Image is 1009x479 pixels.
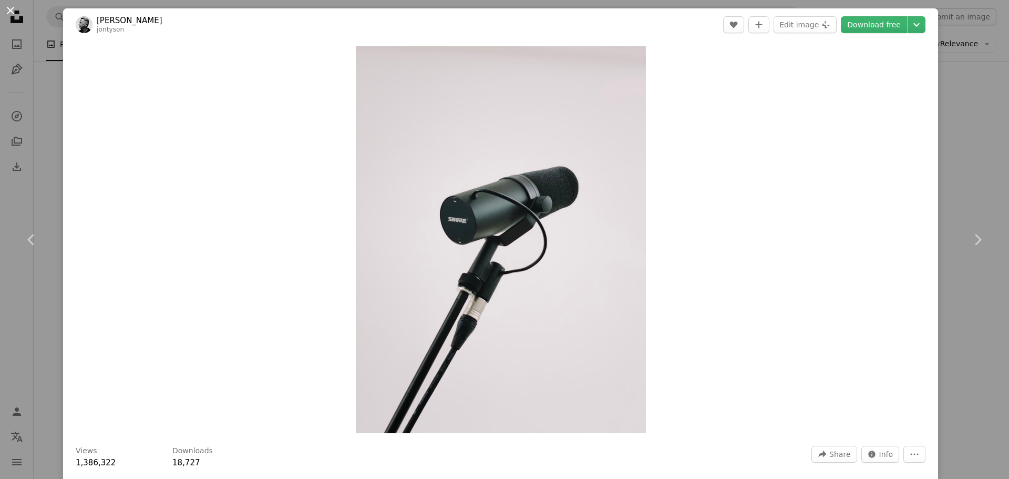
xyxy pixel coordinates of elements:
a: Download free [841,16,907,33]
span: Share [829,446,850,462]
button: Stats about this image [861,446,900,463]
button: Zoom in on this image [356,46,646,433]
button: Choose download size [908,16,925,33]
a: Next [946,189,1009,290]
span: 18,727 [172,458,200,467]
button: More Actions [903,446,925,463]
img: black microphone with stand on white background [356,46,646,433]
a: [PERSON_NAME] [97,15,162,26]
button: Share this image [811,446,857,463]
span: 1,386,322 [76,458,116,467]
a: jontyson [97,26,124,33]
h3: Downloads [172,446,213,456]
button: Edit image [774,16,837,33]
img: Go to Jon Tyson's profile [76,16,92,33]
button: Like [723,16,744,33]
h3: Views [76,446,97,456]
span: Info [879,446,893,462]
button: Add to Collection [748,16,769,33]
